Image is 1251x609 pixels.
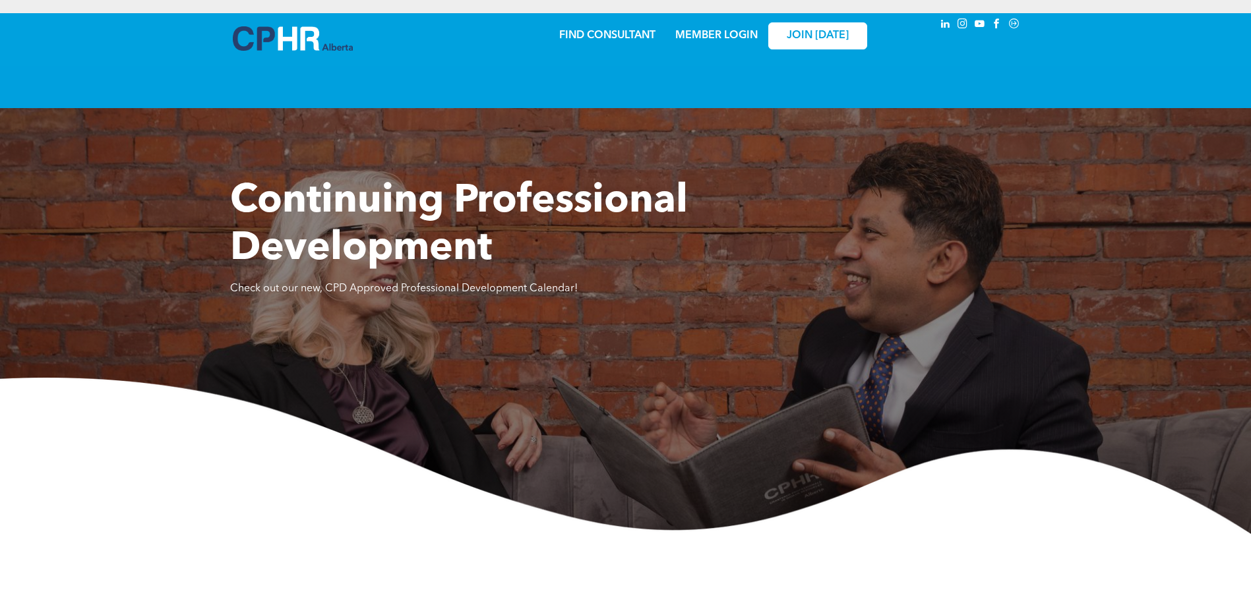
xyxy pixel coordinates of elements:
span: JOIN [DATE] [787,30,849,42]
a: youtube [973,16,987,34]
a: facebook [990,16,1004,34]
a: instagram [956,16,970,34]
span: Continuing Professional Development [230,182,688,269]
a: MEMBER LOGIN [675,30,758,41]
img: A blue and white logo for cp alberta [233,26,353,51]
span: Check out our new, CPD Approved Professional Development Calendar! [230,283,578,294]
a: Social network [1007,16,1022,34]
a: linkedin [938,16,953,34]
a: FIND CONSULTANT [559,30,656,41]
a: JOIN [DATE] [768,22,867,49]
